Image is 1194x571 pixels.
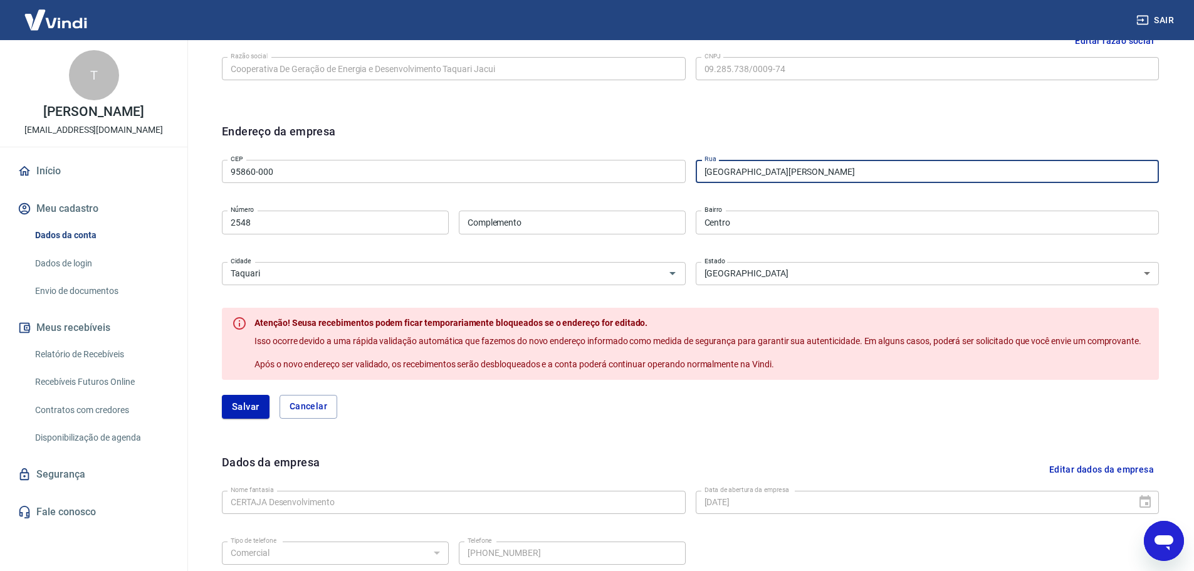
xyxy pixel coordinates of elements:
[280,395,337,419] button: Cancelar
[222,123,336,155] h6: Endereço da empresa
[30,223,172,248] a: Dados da conta
[30,342,172,367] a: Relatório de Recebíveis
[704,51,721,61] label: CNPJ
[696,491,1128,514] input: DD/MM/YYYY
[1070,29,1159,53] button: Editar razão social
[231,205,254,214] label: Número
[30,425,172,451] a: Disponibilização de agenda
[704,205,722,214] label: Bairro
[1144,521,1184,561] iframe: Botão para abrir a janela de mensagens
[664,265,681,282] button: Abrir
[254,359,774,369] span: Após o novo endereço ser validado, os recebimentos serão desbloqueados e a conta poderá continuar...
[254,318,647,328] span: Atenção! Seusa recebimentos podem ficar temporariamente bloqueados se o endereço for editado.
[231,536,276,545] label: Tipo de telefone
[15,157,172,185] a: Início
[468,536,492,545] label: Telefone
[15,1,97,39] img: Vindi
[254,336,1141,346] span: Isso ocorre devido a uma rápida validação automática que fazemos do novo endereço informado como ...
[226,266,645,281] input: Digite aqui algumas palavras para buscar a cidade
[222,454,320,486] h6: Dados da empresa
[704,154,716,164] label: Rua
[231,154,243,164] label: CEP
[30,251,172,276] a: Dados de login
[231,485,274,495] label: Nome fantasia
[704,485,789,495] label: Data de abertura da empresa
[1134,9,1179,32] button: Sair
[15,498,172,526] a: Fale conosco
[30,369,172,395] a: Recebíveis Futuros Online
[15,461,172,488] a: Segurança
[231,256,251,266] label: Cidade
[43,105,144,118] p: [PERSON_NAME]
[231,51,268,61] label: Razão social
[30,278,172,304] a: Envio de documentos
[24,123,163,137] p: [EMAIL_ADDRESS][DOMAIN_NAME]
[15,314,172,342] button: Meus recebíveis
[704,256,725,266] label: Estado
[30,397,172,423] a: Contratos com credores
[69,50,119,100] div: T
[1044,454,1159,486] button: Editar dados da empresa
[15,195,172,223] button: Meu cadastro
[222,395,270,419] button: Salvar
